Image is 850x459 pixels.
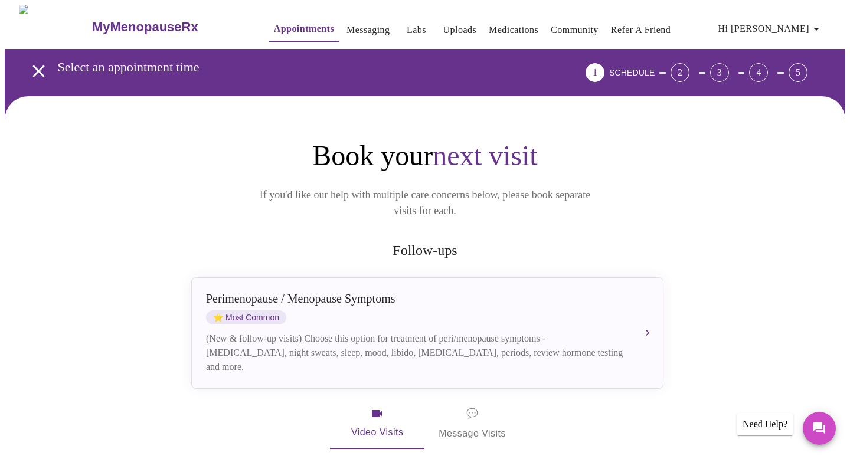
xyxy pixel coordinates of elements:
h3: Select an appointment time [58,60,520,75]
img: MyMenopauseRx Logo [19,5,90,49]
div: Need Help? [737,413,793,435]
div: 4 [749,63,768,82]
button: Community [546,18,603,42]
button: Perimenopause / Menopause SymptomsstarMost Common(New & follow-up visits) Choose this option for ... [191,277,663,389]
a: Refer a Friend [611,22,671,38]
span: next visit [433,140,537,171]
p: If you'd like our help with multiple care concerns below, please book separate visits for each. [243,187,607,219]
a: Appointments [274,21,334,37]
a: Labs [407,22,426,38]
button: Messaging [342,18,394,42]
div: Perimenopause / Menopause Symptoms [206,292,625,306]
button: Messages [803,412,836,445]
button: Appointments [269,17,339,42]
span: Most Common [206,310,286,324]
h1: Book your [189,139,661,173]
div: 5 [789,63,807,82]
button: open drawer [21,54,56,88]
span: Hi [PERSON_NAME] [718,21,823,37]
div: 3 [710,63,729,82]
span: message [466,405,478,422]
span: Message Visits [439,405,506,442]
span: star [213,313,223,322]
span: Video Visits [344,406,410,441]
button: Refer a Friend [606,18,676,42]
h3: MyMenopauseRx [92,19,198,35]
a: Community [551,22,599,38]
a: Medications [489,22,538,38]
a: MyMenopauseRx [90,6,245,48]
div: (New & follow-up visits) Choose this option for treatment of peri/menopause symptoms - [MEDICAL_D... [206,332,625,374]
button: Uploads [439,18,482,42]
a: Messaging [346,22,390,38]
button: Hi [PERSON_NAME] [714,17,828,41]
button: Medications [484,18,543,42]
h2: Follow-ups [189,242,661,258]
div: 1 [586,63,604,82]
span: SCHEDULE [609,68,655,77]
a: Uploads [443,22,477,38]
div: 2 [671,63,689,82]
button: Labs [398,18,436,42]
